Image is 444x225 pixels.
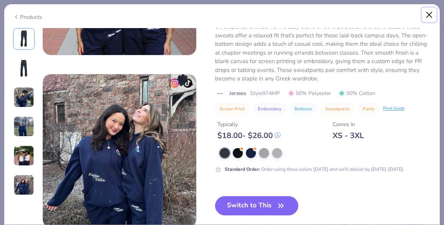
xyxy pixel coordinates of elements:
[183,78,192,88] img: tiktok-icon.png
[217,120,281,128] div: Typically
[215,14,431,83] div: Jerzees delivers effortless style with the Adult Nublend® Open-Bottom Fleece Sweatpants. Crafted ...
[358,103,379,114] button: Pants
[217,131,281,140] div: $ 18.00 - $ 26.00
[215,90,225,97] img: brand logo
[290,103,317,114] button: Bottoms
[13,145,34,166] img: User generated content
[225,166,404,173] div: Order using these colors [DATE] and we'll deliver by [DATE]-[DATE].
[170,78,179,88] img: insta-icon.png
[321,103,354,114] button: Sweatpants
[250,89,280,97] span: Style 974MP
[215,196,299,215] button: Switch to This
[15,30,33,48] img: Front
[225,166,260,172] strong: Standard Order :
[229,89,246,97] span: Jerzees
[253,103,286,114] button: Embroidery
[15,59,33,77] img: Back
[333,120,364,128] div: Comes In
[13,13,42,21] div: Products
[333,131,364,140] div: XS - 3XL
[383,105,405,112] div: Print Guide
[13,116,34,137] img: User generated content
[215,103,249,114] button: Screen Print
[13,175,34,195] img: User generated content
[339,89,375,97] span: 50% Cotton
[422,8,437,22] button: Close
[13,87,34,108] img: User generated content
[288,89,331,97] span: 50% Polyester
